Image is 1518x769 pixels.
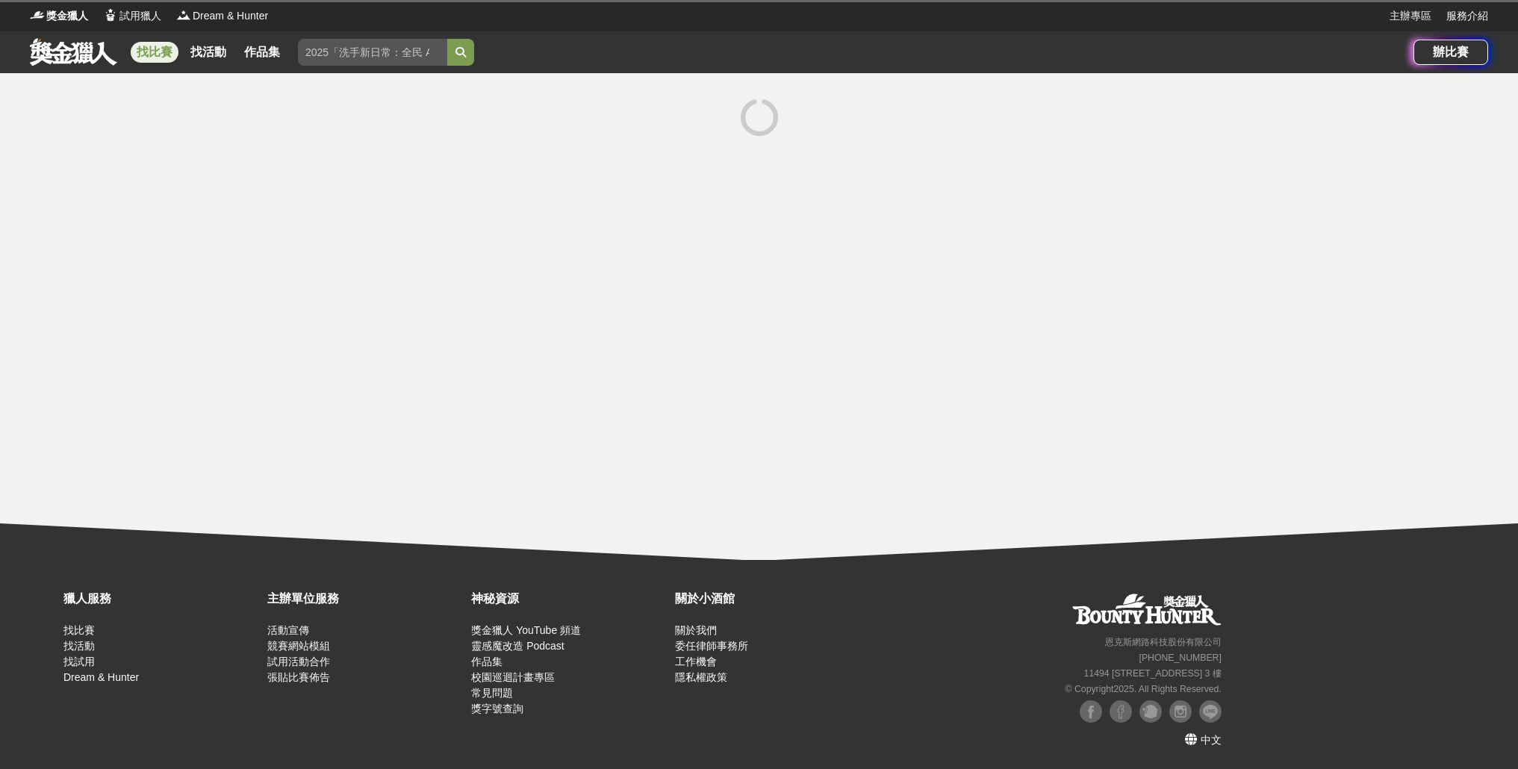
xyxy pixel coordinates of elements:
[471,640,564,652] a: 靈感魔改造 Podcast
[1169,700,1192,723] img: Instagram
[46,8,88,24] span: 獎金獵人
[471,590,668,608] div: 神秘資源
[471,687,513,699] a: 常見問題
[30,7,45,22] img: Logo
[471,624,581,636] a: 獎金獵人 YouTube 頻道
[1139,700,1162,723] img: Plurk
[1080,700,1102,723] img: Facebook
[1084,668,1222,679] small: 11494 [STREET_ADDRESS] 3 樓
[675,640,748,652] a: 委任律師事務所
[267,656,330,667] a: 試用活動合作
[267,640,330,652] a: 競賽網站模組
[1201,734,1222,746] span: 中文
[1199,700,1222,723] img: LINE
[176,7,191,22] img: Logo
[63,671,139,683] a: Dream & Hunter
[103,8,161,24] a: Logo試用獵人
[471,656,503,667] a: 作品集
[267,671,330,683] a: 張貼比賽佈告
[267,590,464,608] div: 主辦單位服務
[471,703,523,714] a: 獎字號查詢
[1446,8,1488,24] a: 服務介紹
[119,8,161,24] span: 試用獵人
[63,640,95,652] a: 找活動
[675,624,717,636] a: 關於我們
[131,42,178,63] a: 找比賽
[1066,684,1222,694] small: © Copyright 2025 . All Rights Reserved.
[675,590,871,608] div: 關於小酒館
[1110,700,1132,723] img: Facebook
[184,42,232,63] a: 找活動
[63,656,95,667] a: 找試用
[675,671,727,683] a: 隱私權政策
[1139,653,1222,663] small: [PHONE_NUMBER]
[238,42,286,63] a: 作品集
[176,8,268,24] a: LogoDream & Hunter
[471,671,555,683] a: 校園巡迴計畫專區
[1413,40,1488,65] a: 辦比賽
[193,8,268,24] span: Dream & Hunter
[675,656,717,667] a: 工作機會
[1390,8,1431,24] a: 主辦專區
[103,7,118,22] img: Logo
[1105,637,1222,647] small: 恩克斯網路科技股份有限公司
[267,624,309,636] a: 活動宣傳
[30,8,88,24] a: Logo獎金獵人
[298,39,447,66] input: 2025「洗手新日常：全民 ALL IN」洗手歌全台徵選
[63,590,260,608] div: 獵人服務
[63,624,95,636] a: 找比賽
